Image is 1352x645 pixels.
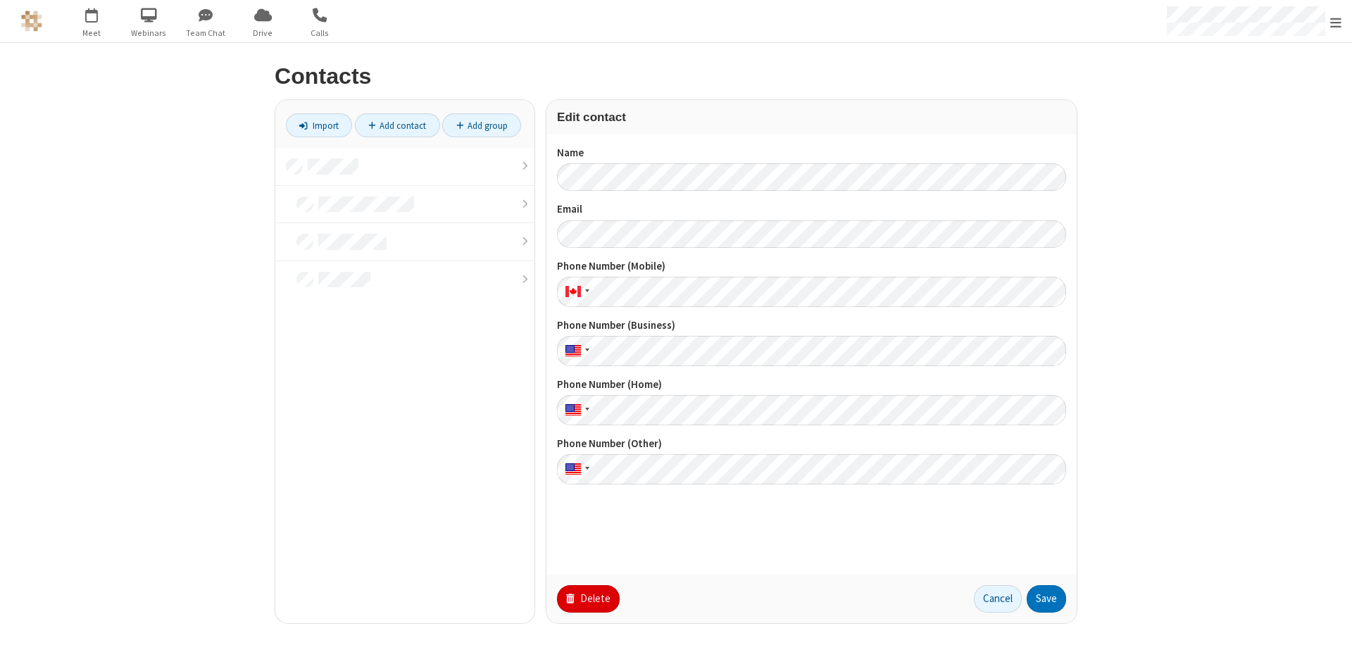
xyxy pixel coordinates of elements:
span: Team Chat [180,27,232,39]
label: Phone Number (Mobile) [557,258,1066,275]
button: Save [1027,585,1066,613]
a: Import [286,113,352,137]
button: Cancel [974,585,1022,613]
div: United States: + 1 [557,336,594,366]
div: Canada: + 1 [557,277,594,307]
label: Phone Number (Business) [557,318,1066,334]
img: QA Selenium DO NOT DELETE OR CHANGE [21,11,42,32]
label: Name [557,145,1066,161]
span: Calls [294,27,346,39]
div: United States: + 1 [557,454,594,484]
div: United States: + 1 [557,395,594,425]
a: Add contact [355,113,440,137]
label: Email [557,201,1066,218]
span: Meet [65,27,118,39]
label: Phone Number (Other) [557,436,1066,452]
a: Add group [442,113,521,137]
h3: Edit contact [557,111,1066,124]
label: Phone Number (Home) [557,377,1066,393]
span: Webinars [123,27,175,39]
h2: Contacts [275,64,1077,89]
button: Delete [557,585,620,613]
span: Drive [237,27,289,39]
